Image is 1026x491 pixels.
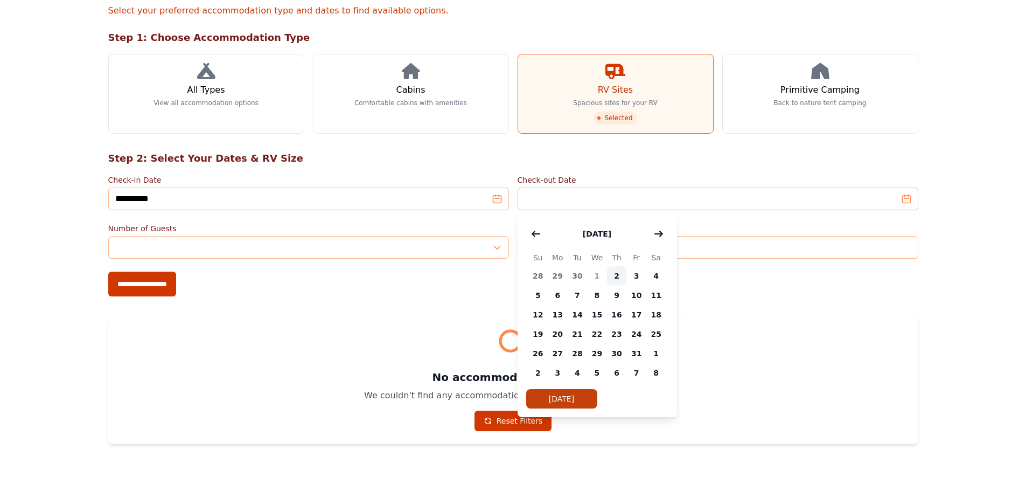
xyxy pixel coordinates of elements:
span: 7 [626,363,646,383]
span: Fr [626,251,646,264]
label: RV Pad Length (feet) [518,223,918,234]
p: Select your preferred accommodation type and dates to find available options. [108,4,918,17]
label: Number of Guests [108,223,509,234]
h3: All Types [187,84,225,96]
label: Check-in Date [108,175,509,185]
a: RV Sites Spacious sites for your RV Selected [518,54,714,134]
span: 9 [607,286,627,305]
h2: Step 1: Choose Accommodation Type [108,30,918,45]
span: Tu [568,251,588,264]
span: 2 [528,363,548,383]
span: 15 [587,305,607,324]
a: Reset Filters [474,411,552,431]
p: Back to nature tent camping [774,99,867,107]
span: Mo [548,251,568,264]
span: 5 [587,363,607,383]
a: Cabins Comfortable cabins with amenities [313,54,509,134]
span: 28 [528,266,548,286]
span: Su [528,251,548,264]
span: 26 [528,344,548,363]
span: We [587,251,607,264]
span: 5 [528,286,548,305]
span: 1 [646,344,666,363]
button: [DATE] [526,389,597,409]
h3: Cabins [396,84,425,96]
span: Selected [594,112,637,125]
p: Comfortable cabins with amenities [354,99,467,107]
span: 25 [646,324,666,344]
span: 13 [548,305,568,324]
span: Sa [646,251,666,264]
span: Th [607,251,627,264]
h3: No accommodations found [121,370,905,385]
span: 18 [646,305,666,324]
span: 3 [626,266,646,286]
span: 30 [568,266,588,286]
span: 4 [646,266,666,286]
span: 22 [587,324,607,344]
span: 20 [548,324,568,344]
span: 12 [528,305,548,324]
span: 8 [587,286,607,305]
span: 21 [568,324,588,344]
span: 29 [548,266,568,286]
span: 24 [626,324,646,344]
h3: RV Sites [598,84,633,96]
span: 8 [646,363,666,383]
span: 17 [626,305,646,324]
a: Primitive Camping Back to nature tent camping [722,54,918,134]
span: 3 [548,363,568,383]
span: 19 [528,324,548,344]
span: 29 [587,344,607,363]
span: 28 [568,344,588,363]
h2: Step 2: Select Your Dates & RV Size [108,151,918,166]
span: 4 [568,363,588,383]
span: 1 [587,266,607,286]
a: All Types View all accommodation options [108,54,304,134]
span: 16 [607,305,627,324]
button: [DATE] [572,223,622,245]
h3: Primitive Camping [780,84,860,96]
p: Spacious sites for your RV [573,99,657,107]
p: We couldn't find any accommodations matching your search criteria. [121,389,905,402]
span: 6 [548,286,568,305]
span: 31 [626,344,646,363]
span: 6 [607,363,627,383]
span: 2 [607,266,627,286]
span: 10 [626,286,646,305]
span: 27 [548,344,568,363]
span: 30 [607,344,627,363]
span: 7 [568,286,588,305]
span: 11 [646,286,666,305]
span: 14 [568,305,588,324]
label: Check-out Date [518,175,918,185]
p: View all accommodation options [153,99,259,107]
span: 23 [607,324,627,344]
